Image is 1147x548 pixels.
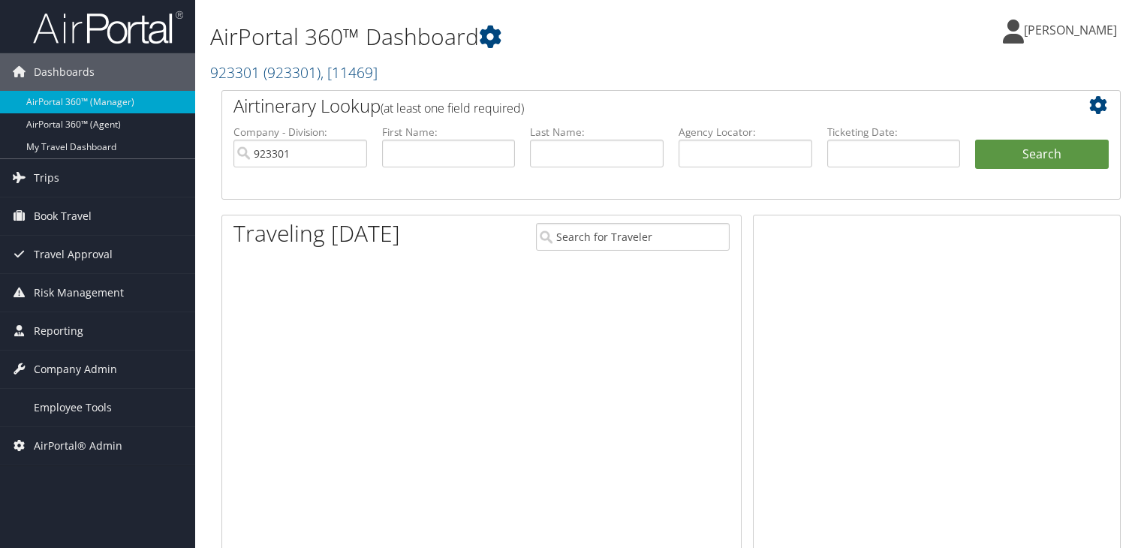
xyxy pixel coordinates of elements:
[34,427,122,465] span: AirPortal® Admin
[679,125,812,140] label: Agency Locator:
[34,389,112,426] span: Employee Tools
[210,62,378,83] a: 923301
[975,140,1109,170] button: Search
[233,93,1034,119] h2: Airtinerary Lookup
[34,159,59,197] span: Trips
[382,125,516,140] label: First Name:
[530,125,664,140] label: Last Name:
[34,351,117,388] span: Company Admin
[233,218,400,249] h1: Traveling [DATE]
[1003,8,1132,53] a: [PERSON_NAME]
[34,312,83,350] span: Reporting
[827,125,961,140] label: Ticketing Date:
[321,62,378,83] span: , [ 11469 ]
[34,274,124,312] span: Risk Management
[263,62,321,83] span: ( 923301 )
[233,125,367,140] label: Company - Division:
[1024,22,1117,38] span: [PERSON_NAME]
[536,223,730,251] input: Search for Traveler
[34,236,113,273] span: Travel Approval
[210,21,825,53] h1: AirPortal 360™ Dashboard
[381,100,524,116] span: (at least one field required)
[33,10,183,45] img: airportal-logo.png
[34,197,92,235] span: Book Travel
[34,53,95,91] span: Dashboards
